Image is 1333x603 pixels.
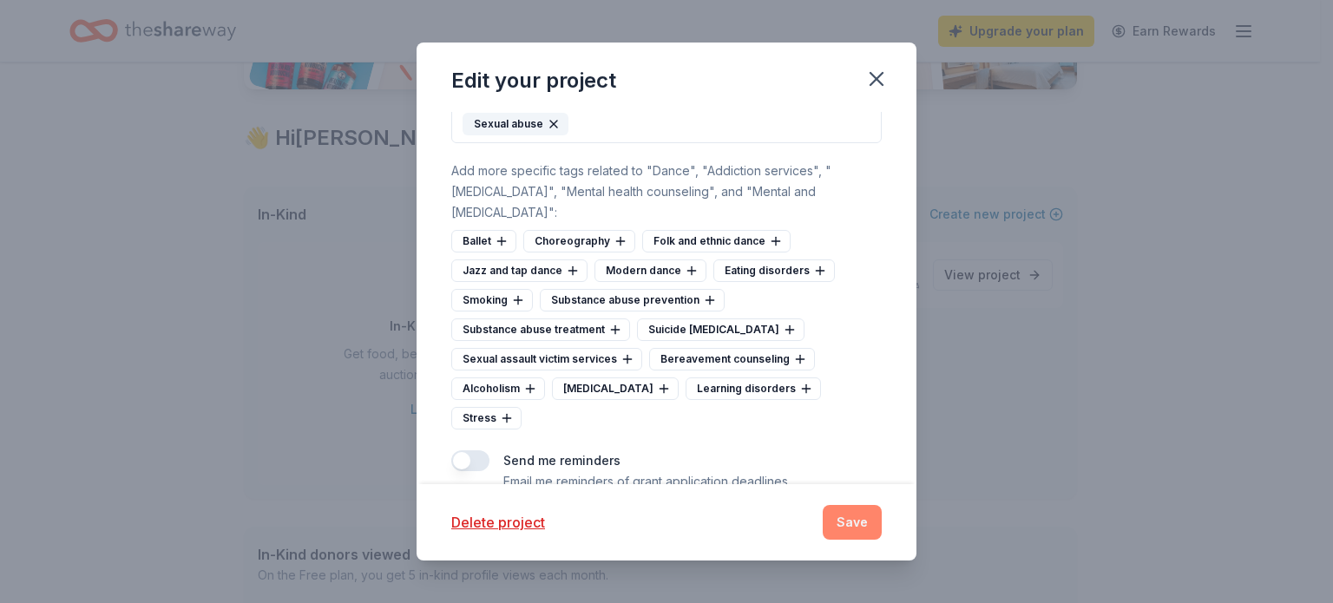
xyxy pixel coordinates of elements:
[649,348,815,370] div: Bereavement counseling
[451,348,642,370] div: Sexual assault victim services
[503,453,621,468] label: Send me reminders
[594,259,706,282] div: Modern dance
[451,161,882,223] div: Add more specific tags related to "Dance", "Addiction services", "[MEDICAL_DATA]", "Mental health...
[503,471,788,492] p: Email me reminders of grant application deadlines
[451,230,516,252] div: Ballet
[686,377,821,400] div: Learning disorders
[451,318,630,341] div: Substance abuse treatment
[451,259,588,282] div: Jazz and tap dance
[637,318,804,341] div: Suicide [MEDICAL_DATA]
[823,505,882,540] button: Save
[451,377,545,400] div: Alcoholism
[642,230,791,252] div: Folk and ethnic dance
[451,512,545,533] button: Delete project
[451,289,533,311] div: Smoking
[463,113,568,135] div: Sexual abuse
[552,377,679,400] div: [MEDICAL_DATA]
[713,259,835,282] div: Eating disorders
[451,407,522,429] div: Stress
[451,67,616,95] div: Edit your project
[523,230,635,252] div: Choreography
[540,289,725,311] div: Substance abuse prevention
